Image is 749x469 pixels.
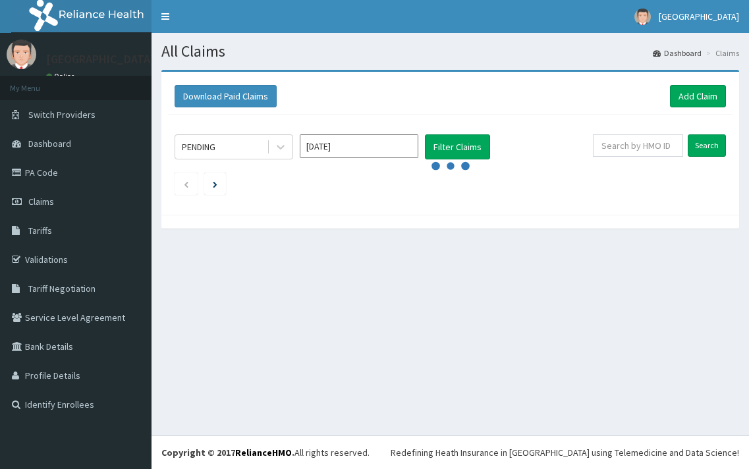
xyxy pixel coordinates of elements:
[703,47,739,59] li: Claims
[161,43,739,60] h1: All Claims
[28,283,96,294] span: Tariff Negotiation
[653,47,702,59] a: Dashboard
[152,435,749,469] footer: All rights reserved.
[182,140,215,153] div: PENDING
[300,134,418,158] input: Select Month and Year
[7,40,36,69] img: User Image
[46,72,78,81] a: Online
[183,178,189,190] a: Previous page
[28,196,54,207] span: Claims
[28,138,71,150] span: Dashboard
[235,447,292,458] a: RelianceHMO
[46,53,155,65] p: [GEOGRAPHIC_DATA]
[161,447,294,458] strong: Copyright © 2017 .
[28,225,52,236] span: Tariffs
[670,85,726,107] a: Add Claim
[431,146,470,186] svg: audio-loading
[688,134,726,157] input: Search
[425,134,490,159] button: Filter Claims
[391,446,739,459] div: Redefining Heath Insurance in [GEOGRAPHIC_DATA] using Telemedicine and Data Science!
[213,178,217,190] a: Next page
[634,9,651,25] img: User Image
[659,11,739,22] span: [GEOGRAPHIC_DATA]
[28,109,96,121] span: Switch Providers
[593,134,683,157] input: Search by HMO ID
[175,85,277,107] button: Download Paid Claims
